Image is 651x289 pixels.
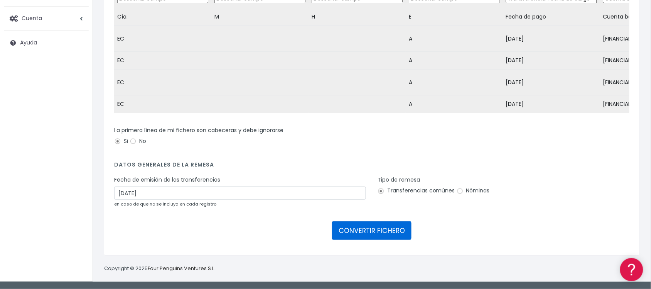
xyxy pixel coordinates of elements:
td: A [406,70,503,95]
td: Cía. [114,8,211,26]
label: Fecha de emisión de las transferencias [114,176,220,184]
td: E [406,8,503,26]
td: [DATE] [503,95,600,113]
td: A [406,26,503,52]
td: A [406,52,503,70]
p: Copyright © 2025 . [104,265,216,273]
label: Si [114,137,128,145]
a: Ayuda [4,35,89,51]
td: [DATE] [503,26,600,52]
label: Nóminas [457,187,490,195]
h4: Datos generales de la remesa [114,161,629,172]
label: No [130,137,146,145]
td: [DATE] [503,70,600,95]
td: A [406,95,503,113]
a: Four Penguins Ventures S.L. [148,265,215,272]
label: Transferencias comúnes [378,187,455,195]
td: [DATE] [503,52,600,70]
button: CONVERTIR FICHERO [332,221,412,240]
span: Cuenta [22,14,42,22]
td: Fecha de pago [503,8,600,26]
td: EC [114,70,211,95]
label: Tipo de remesa [378,176,420,184]
a: Cuenta [4,10,89,27]
label: La primera línea de mi fichero son cabeceras y debe ignorarse [114,126,283,134]
small: en caso de que no se incluya en cada registro [114,201,216,207]
td: EC [114,26,211,52]
span: Ayuda [20,39,37,47]
td: H [309,8,406,26]
td: EC [114,52,211,70]
td: M [211,8,309,26]
td: EC [114,95,211,113]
